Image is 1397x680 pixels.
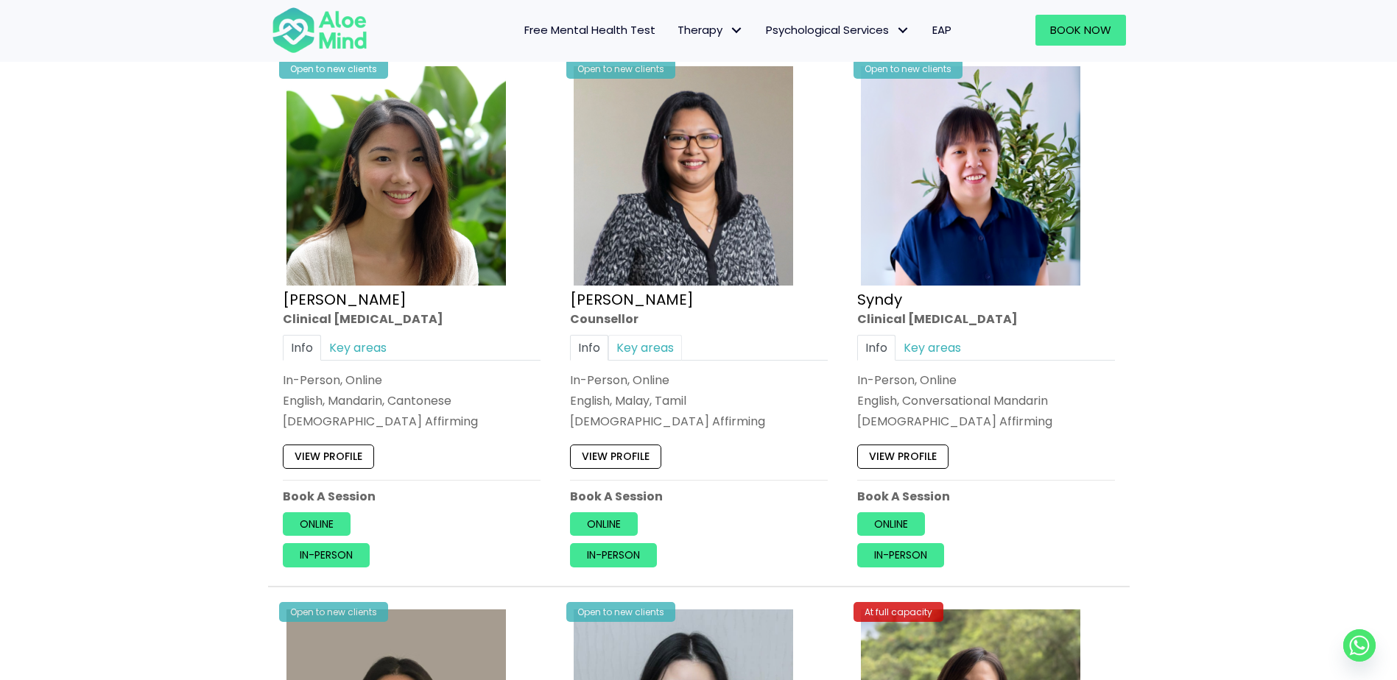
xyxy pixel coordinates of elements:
[283,543,370,567] a: In-person
[1343,629,1376,662] a: Whatsapp
[857,311,1115,327] div: Clinical [MEDICAL_DATA]
[513,15,666,46] a: Free Mental Health Test
[283,392,541,409] p: English, Mandarin, Cantonese
[283,335,321,361] a: Info
[857,512,925,536] a: Online
[570,488,828,505] p: Book A Session
[932,22,951,38] span: EAP
[608,335,682,361] a: Key areas
[857,445,949,469] a: View profile
[570,372,828,389] div: In-Person, Online
[524,22,655,38] span: Free Mental Health Test
[726,20,747,41] span: Therapy: submenu
[857,392,1115,409] p: English, Conversational Mandarin
[921,15,963,46] a: EAP
[566,59,675,79] div: Open to new clients
[895,335,969,361] a: Key areas
[666,15,755,46] a: TherapyTherapy: submenu
[283,289,407,310] a: [PERSON_NAME]
[283,413,541,430] div: [DEMOGRAPHIC_DATA] Affirming
[570,335,608,361] a: Info
[854,602,943,622] div: At full capacity
[283,372,541,389] div: In-Person, Online
[570,289,694,310] a: [PERSON_NAME]
[755,15,921,46] a: Psychological ServicesPsychological Services: submenu
[857,289,902,310] a: Syndy
[857,488,1115,505] p: Book A Session
[286,66,506,286] img: Peggy Clin Psych
[570,445,661,469] a: View profile
[861,66,1080,286] img: Syndy
[857,372,1115,389] div: In-Person, Online
[387,15,963,46] nav: Menu
[857,413,1115,430] div: [DEMOGRAPHIC_DATA] Affirming
[678,22,744,38] span: Therapy
[279,602,388,622] div: Open to new clients
[854,59,963,79] div: Open to new clients
[570,392,828,409] p: English, Malay, Tamil
[570,311,828,327] div: Counsellor
[766,22,910,38] span: Psychological Services
[574,66,793,286] img: Sabrina
[321,335,395,361] a: Key areas
[570,543,657,567] a: In-person
[283,512,351,536] a: Online
[283,445,374,469] a: View profile
[1050,22,1111,38] span: Book Now
[1035,15,1126,46] a: Book Now
[570,413,828,430] div: [DEMOGRAPHIC_DATA] Affirming
[570,512,638,536] a: Online
[272,6,367,54] img: Aloe mind Logo
[279,59,388,79] div: Open to new clients
[283,488,541,505] p: Book A Session
[857,543,944,567] a: In-person
[857,335,895,361] a: Info
[893,20,914,41] span: Psychological Services: submenu
[566,602,675,622] div: Open to new clients
[283,311,541,327] div: Clinical [MEDICAL_DATA]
